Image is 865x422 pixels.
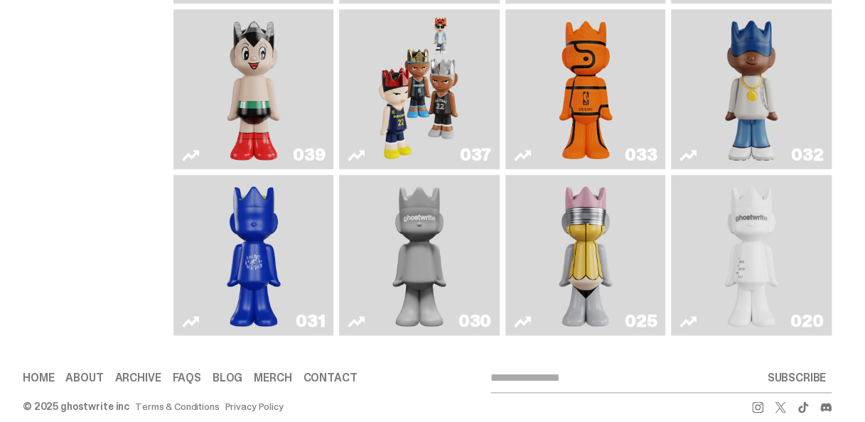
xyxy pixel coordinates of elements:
[172,372,200,384] a: FAQs
[709,15,793,164] img: Swingman
[348,15,491,164] a: Game Face (2024)
[709,180,793,330] img: ghost
[761,364,832,392] button: SUBSCRIBE
[212,180,296,330] img: Latte
[514,15,657,164] a: Game Ball
[213,372,242,384] a: Blog
[293,146,325,163] div: 039
[625,313,657,330] div: 025
[23,401,129,411] div: © 2025 ghostwrite inc
[679,15,823,164] a: Swingman
[23,372,54,384] a: Home
[514,180,657,330] a: No. 2 Pencil
[791,146,823,163] div: 032
[348,180,491,330] a: One
[222,15,286,164] img: Astro Boy
[377,15,461,164] img: Game Face (2024)
[377,180,461,330] img: One
[790,313,823,330] div: 020
[254,372,291,384] a: Merch
[225,401,284,411] a: Privacy Policy
[625,146,657,163] div: 033
[679,180,823,330] a: ghost
[135,401,219,411] a: Terms & Conditions
[458,313,491,330] div: 030
[65,372,103,384] a: About
[554,15,618,164] img: Game Ball
[296,313,325,330] div: 031
[182,15,326,164] a: Astro Boy
[182,180,326,330] a: Latte
[115,372,161,384] a: Archive
[303,372,357,384] a: Contact
[544,180,628,330] img: No. 2 Pencil
[460,146,491,163] div: 037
